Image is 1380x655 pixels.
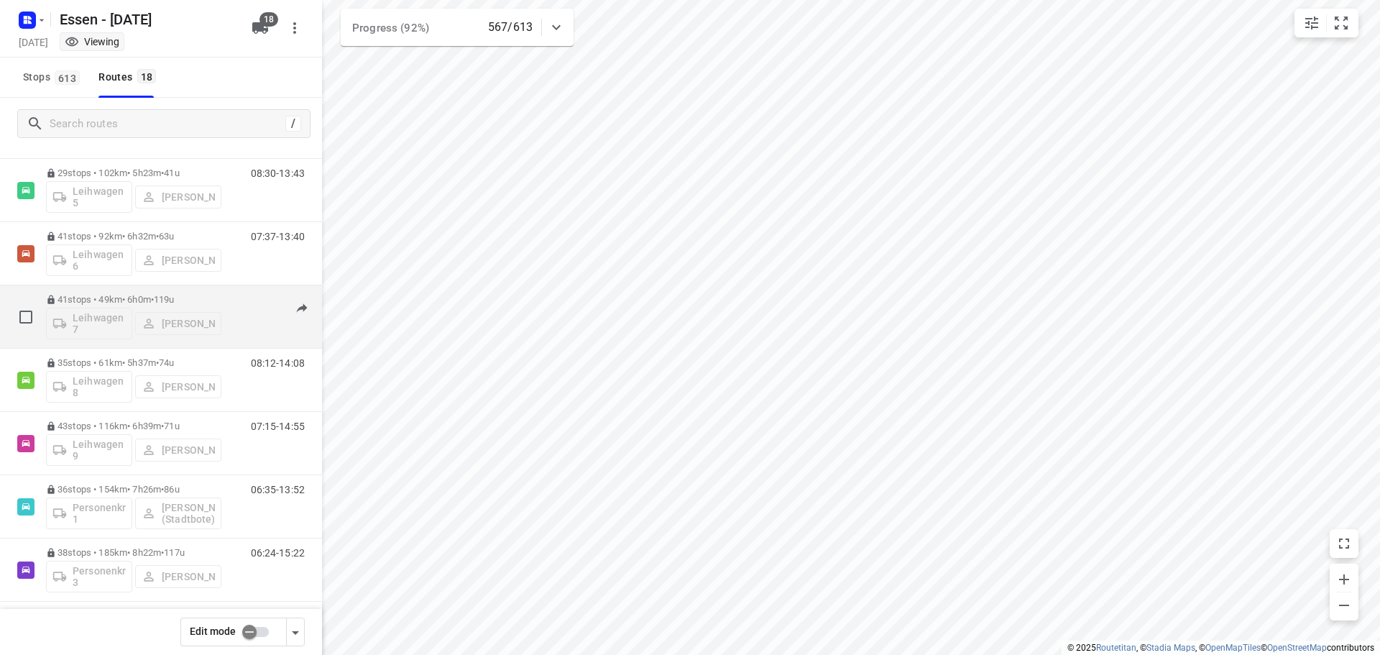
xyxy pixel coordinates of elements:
[46,294,221,305] p: 41 stops • 49km • 6h0m
[23,68,84,86] span: Stops
[161,484,164,495] span: •
[1327,9,1356,37] button: Fit zoom
[164,421,179,431] span: 71u
[159,231,174,242] span: 63u
[352,22,429,35] span: Progress (92%)
[164,547,185,558] span: 117u
[55,70,80,85] span: 613
[1267,643,1327,653] a: OpenStreetMap
[156,357,159,368] span: •
[46,168,221,178] p: 29 stops • 102km • 5h23m
[251,168,305,179] p: 08:30-13:43
[161,421,164,431] span: •
[251,547,305,559] p: 06:24-15:22
[46,484,221,495] p: 36 stops • 154km • 7h26m
[285,116,301,132] div: /
[50,113,285,135] input: Search routes
[164,484,179,495] span: 86u
[46,547,221,558] p: 38 stops • 185km • 8h22m
[1067,643,1374,653] li: © 2025 , © , © © contributors
[11,303,40,331] span: Select
[251,421,305,432] p: 07:15-14:55
[287,294,316,323] button: Send to driver
[280,14,309,42] button: More
[259,12,278,27] span: 18
[98,68,160,86] div: Routes
[251,357,305,369] p: 08:12-14:08
[1294,9,1358,37] div: small contained button group
[156,231,159,242] span: •
[190,626,236,637] span: Edit mode
[46,421,221,431] p: 43 stops • 116km • 6h39m
[1146,643,1195,653] a: Stadia Maps
[65,35,119,49] div: You are currently in view mode. To make any changes, go to edit project.
[154,294,175,305] span: 119u
[1297,9,1326,37] button: Map settings
[287,623,304,641] div: Driver app settings
[251,484,305,495] p: 06:35-13:52
[488,19,533,36] p: 567/613
[46,357,221,368] p: 35 stops • 61km • 5h37m
[1205,643,1261,653] a: OpenMapTiles
[137,69,157,83] span: 18
[341,9,574,46] div: Progress (92%)567/613
[46,231,221,242] p: 41 stops • 92km • 6h32m
[151,294,154,305] span: •
[164,168,179,178] span: 41u
[251,231,305,242] p: 07:37-13:40
[1096,643,1136,653] a: Routetitan
[159,357,174,368] span: 74u
[246,14,275,42] button: 18
[161,168,164,178] span: •
[161,547,164,558] span: •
